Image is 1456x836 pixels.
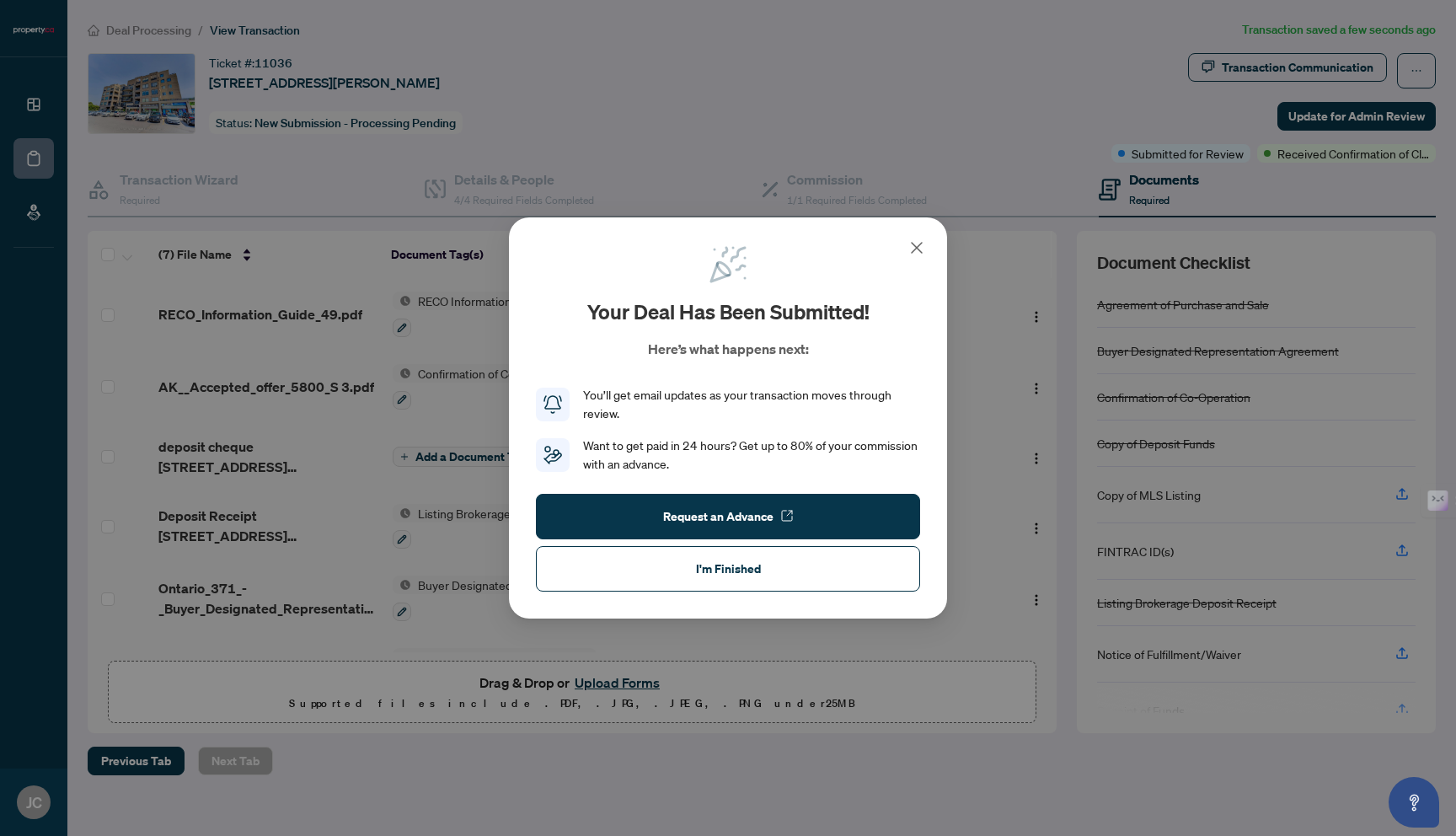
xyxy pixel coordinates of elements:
[648,339,809,359] p: Here’s what happens next:
[1389,777,1439,828] button: Open asap
[583,386,920,423] div: You’ll get email updates as your transaction moves through review.
[587,298,870,325] h2: Your deal has been submitted!
[696,555,761,582] span: I'm Finished
[536,494,920,539] button: Request an Advance
[536,546,920,592] button: I'm Finished
[583,437,920,474] div: Want to get paid in 24 hours? Get up to 80% of your commission with an advance.
[663,503,773,530] span: Request an Advance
